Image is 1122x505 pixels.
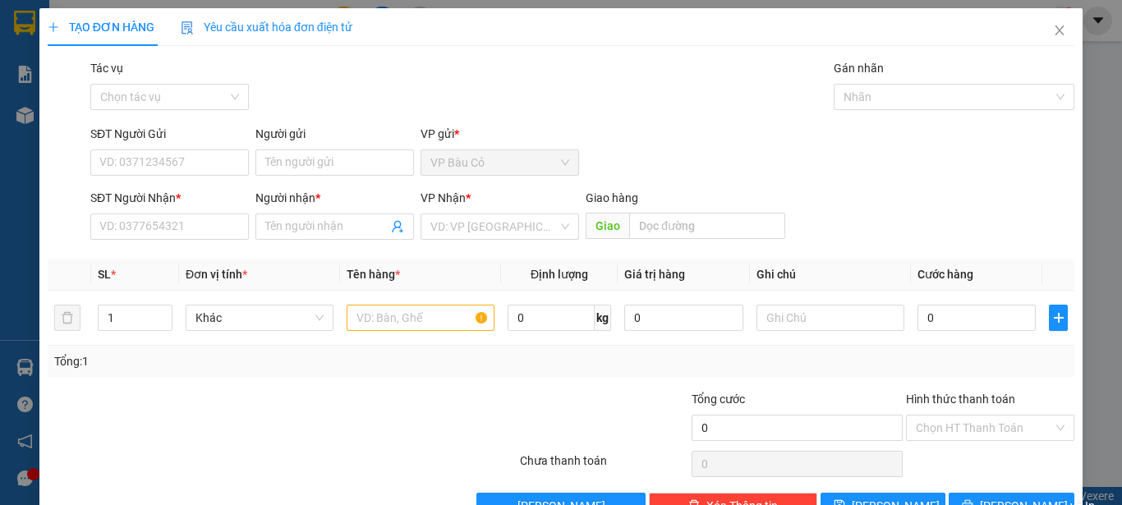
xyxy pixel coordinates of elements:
button: delete [54,305,80,331]
span: VP Nhận [421,191,466,204]
span: Định lượng [531,268,588,281]
div: Người gửi [255,125,414,143]
input: Dọc đường [629,213,785,239]
span: Khác [195,305,324,330]
span: TẠO ĐƠN HÀNG [48,21,154,34]
input: 0 [624,305,743,331]
span: plus [48,21,59,33]
div: VP gửi [421,125,579,143]
button: plus [1049,305,1068,331]
input: VD: Bàn, Ghế [347,305,494,331]
span: user-add [391,220,404,233]
span: Cước hàng [917,268,973,281]
span: Đơn vị tính [186,268,247,281]
span: VP Bàu Cỏ [430,150,569,175]
span: Tên hàng [347,268,400,281]
div: Người nhận [255,189,414,207]
span: close [1053,24,1066,37]
span: plus [1050,311,1067,324]
label: Hình thức thanh toán [906,393,1015,406]
th: Ghi chú [750,259,911,291]
span: Giao [586,213,629,239]
img: icon [181,21,194,34]
label: Tác vụ [90,62,123,75]
div: SĐT Người Gửi [90,125,249,143]
span: SL [98,268,111,281]
div: Chưa thanh toán [518,452,690,480]
button: Close [1037,8,1083,54]
span: kg [595,305,611,331]
div: SĐT Người Nhận [90,189,249,207]
span: Giao hàng [586,191,638,204]
div: Tổng: 1 [54,352,435,370]
label: Gán nhãn [834,62,884,75]
span: Giá trị hàng [624,268,685,281]
input: Ghi Chú [756,305,904,331]
span: Yêu cầu xuất hóa đơn điện tử [181,21,352,34]
span: Tổng cước [692,393,745,406]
